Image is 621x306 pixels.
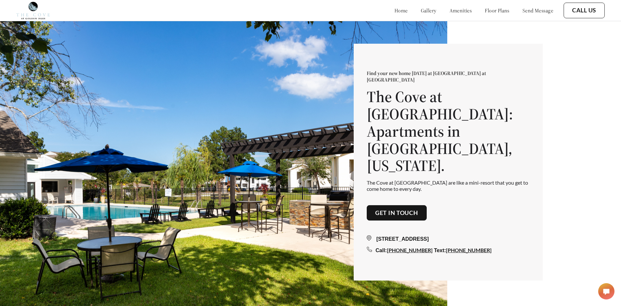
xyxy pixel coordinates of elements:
[367,235,530,243] div: [STREET_ADDRESS]
[564,3,605,18] button: Call Us
[421,7,436,14] a: gallery
[367,205,427,221] button: Get in touch
[367,70,530,83] p: Find your new home [DATE] at [GEOGRAPHIC_DATA] at [GEOGRAPHIC_DATA]
[485,7,510,14] a: floor plans
[367,88,530,174] h1: The Cove at [GEOGRAPHIC_DATA]: Apartments in [GEOGRAPHIC_DATA], [US_STATE].
[450,7,472,14] a: amenities
[434,248,446,253] span: Text:
[523,7,553,14] a: send message
[394,7,408,14] a: home
[376,248,387,253] span: Call:
[387,247,433,253] a: [PHONE_NUMBER]
[375,209,418,217] a: Get in touch
[16,2,50,19] img: Company logo
[572,7,596,14] a: Call Us
[367,179,530,192] p: The Cove at [GEOGRAPHIC_DATA] are like a mini-resort that you get to come home to every day.
[446,247,492,253] a: [PHONE_NUMBER]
